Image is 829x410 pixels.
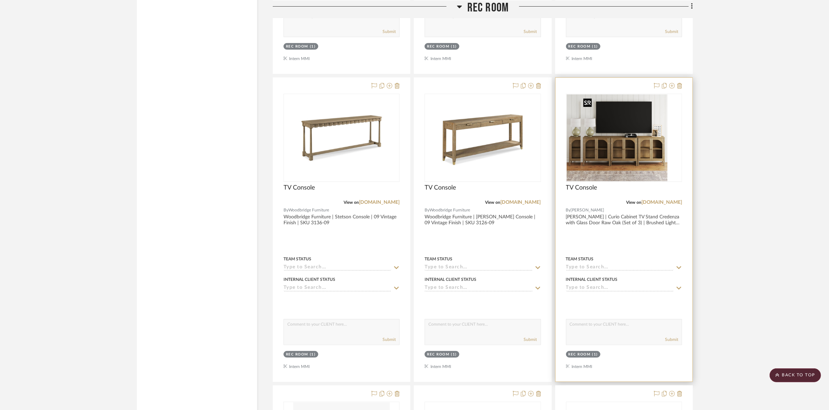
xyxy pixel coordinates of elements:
[427,44,449,49] div: Rec Room
[298,94,385,181] img: TV Console
[566,276,618,283] div: Internal Client Status
[284,276,335,283] div: Internal Client Status
[581,94,667,181] img: TV Console
[524,336,537,343] button: Submit
[284,256,311,262] div: Team Status
[524,28,537,35] button: Submit
[571,207,605,214] span: [PERSON_NAME]
[383,28,396,35] button: Submit
[641,200,682,205] a: [DOMAIN_NAME]
[310,352,316,357] div: (1)
[451,44,457,49] div: (1)
[451,352,457,357] div: (1)
[439,94,526,181] img: TV Console
[485,200,500,204] span: View on
[626,200,641,204] span: View on
[665,28,678,35] button: Submit
[592,44,598,49] div: (1)
[568,44,591,49] div: Rec Room
[566,265,674,271] input: Type to Search…
[566,256,594,262] div: Team Status
[566,207,571,214] span: By
[665,336,678,343] button: Submit
[286,352,308,357] div: Rec Room
[429,207,470,214] span: Woodbridge Furniture
[425,285,532,292] input: Type to Search…
[284,265,391,271] input: Type to Search…
[568,352,591,357] div: Rec Room
[427,352,449,357] div: Rec Room
[425,265,532,271] input: Type to Search…
[425,184,456,192] span: TV Console
[566,184,598,192] span: TV Console
[288,207,329,214] span: Woodbridge Furniture
[284,184,315,192] span: TV Console
[770,368,821,382] scroll-to-top-button: BACK TO TOP
[425,256,452,262] div: Team Status
[286,44,308,49] div: Rec Room
[359,200,400,205] a: [DOMAIN_NAME]
[425,276,476,283] div: Internal Client Status
[310,44,316,49] div: (1)
[566,285,674,292] input: Type to Search…
[500,200,541,205] a: [DOMAIN_NAME]
[344,200,359,204] span: View on
[284,285,391,292] input: Type to Search…
[592,352,598,357] div: (1)
[425,207,429,214] span: By
[383,336,396,343] button: Submit
[284,207,288,214] span: By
